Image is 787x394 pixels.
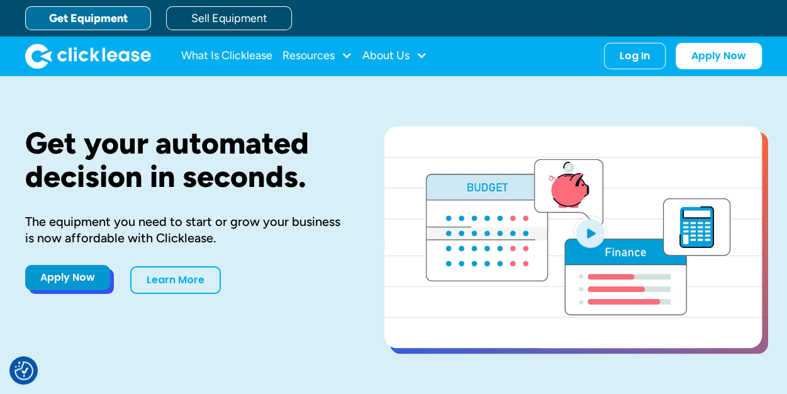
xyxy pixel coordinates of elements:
[14,361,33,380] img: Revisit consent button
[362,43,427,69] div: About Us
[25,213,344,246] div: The equipment you need to start or grow your business is now affordable with Clicklease.
[282,43,352,69] div: Resources
[573,215,607,250] img: Blue play button logo on a light blue circular background
[130,266,221,294] a: Learn More
[620,50,650,62] div: Log In
[14,361,33,380] button: Consent Preferences
[166,6,292,30] a: Sell Equipment
[25,43,151,69] img: Clicklease logo
[25,265,110,290] a: Apply Now
[676,43,762,69] a: Apply Now
[25,6,151,30] a: Get Equipment
[384,127,762,348] a: open lightbox
[181,43,272,69] a: What Is Clicklease
[25,43,151,69] a: home
[25,127,344,193] h1: Get your automated decision in seconds.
